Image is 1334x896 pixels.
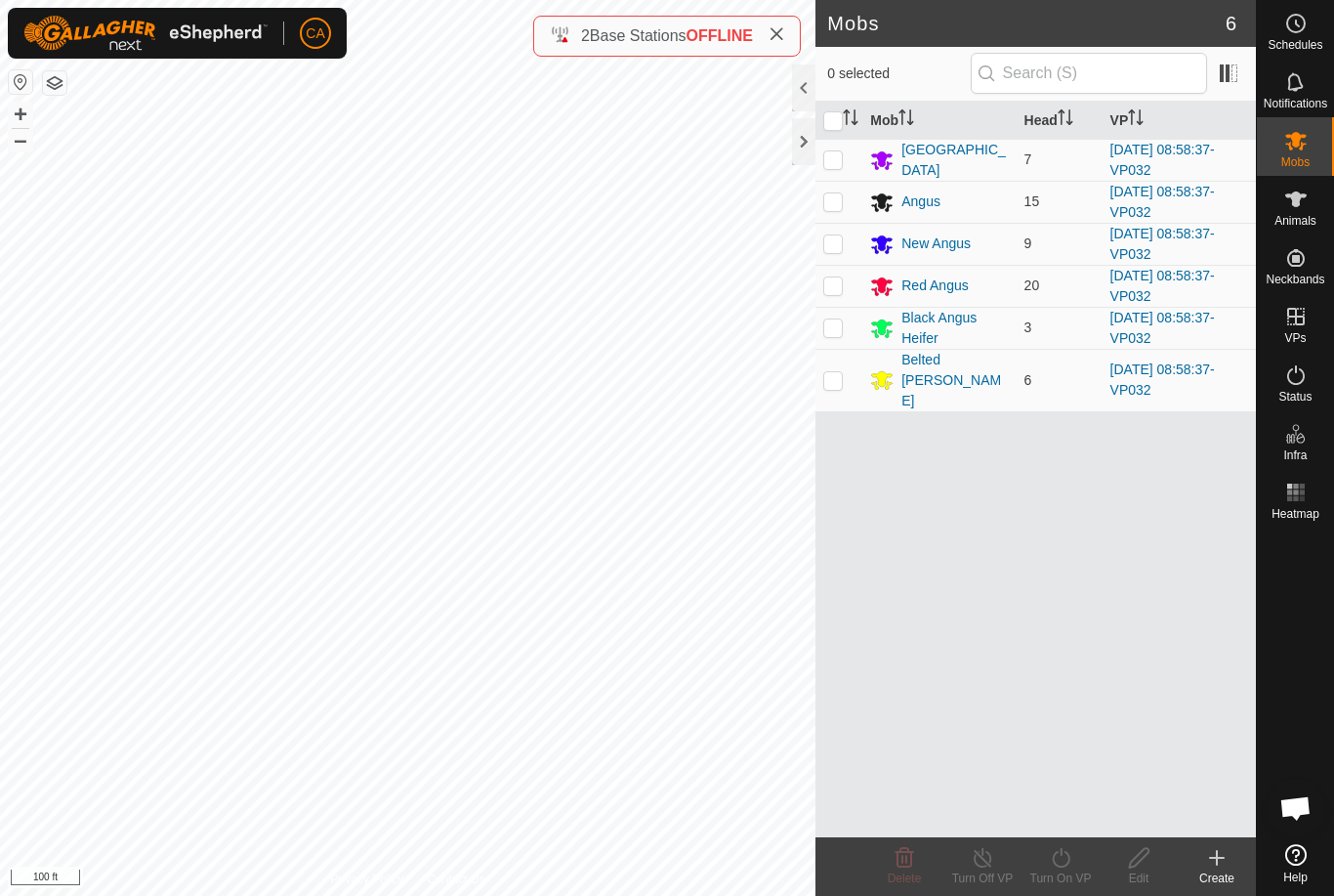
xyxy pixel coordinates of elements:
div: Belted [PERSON_NAME] [901,350,1008,411]
span: Infra [1283,449,1307,461]
span: 15 [1024,193,1040,209]
th: Mob [862,102,1016,140]
button: + [9,103,32,126]
h2: Mobs [827,12,1226,35]
input: Search (S) [971,53,1207,94]
span: Schedules [1268,39,1322,51]
button: Map Layers [43,71,66,95]
span: Help [1283,872,1308,883]
div: Create [1178,870,1256,887]
span: Animals [1274,215,1316,227]
span: Delete [888,872,922,885]
div: Black Angus Heifer [901,308,1008,349]
img: Gallagher Logo [23,16,268,51]
p-sorticon: Activate to sort [1128,112,1144,128]
div: Turn Off VP [943,870,1021,887]
button: – [9,128,32,151]
a: Privacy Policy [331,871,404,888]
span: 20 [1024,277,1040,293]
span: 6 [1024,372,1032,388]
span: 6 [1226,9,1236,38]
span: 7 [1024,151,1032,167]
a: [DATE] 08:58:37-VP032 [1110,268,1215,304]
span: Neckbands [1266,274,1324,285]
span: 3 [1024,320,1032,335]
a: [DATE] 08:58:37-VP032 [1110,310,1215,346]
a: [DATE] 08:58:37-VP032 [1110,362,1215,398]
div: Edit [1100,870,1178,887]
span: CA [306,23,324,44]
span: 2 [581,27,590,44]
span: Heatmap [1271,508,1319,520]
div: Red Angus [901,276,969,296]
th: VP [1103,102,1256,140]
a: [DATE] 08:58:37-VP032 [1110,184,1215,220]
span: 9 [1024,235,1032,251]
p-sorticon: Activate to sort [1058,112,1073,128]
a: Contact Us [427,871,484,888]
div: New Angus [901,234,971,254]
div: Angus [901,192,940,212]
a: Help [1257,836,1334,891]
span: OFFLINE [687,27,753,44]
th: Head [1017,102,1103,140]
a: [DATE] 08:58:37-VP032 [1110,142,1215,178]
p-sorticon: Activate to sort [898,112,914,128]
div: Turn On VP [1021,870,1100,887]
span: VPs [1284,332,1306,344]
span: Notifications [1264,98,1327,109]
a: [DATE] 08:58:37-VP032 [1110,226,1215,262]
div: [GEOGRAPHIC_DATA] [901,140,1008,181]
span: 0 selected [827,64,970,84]
p-sorticon: Activate to sort [843,112,858,128]
span: Base Stations [590,27,687,44]
button: Reset Map [9,70,32,94]
span: Mobs [1281,156,1310,168]
span: Status [1278,391,1312,403]
div: Open chat [1267,779,1325,837]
